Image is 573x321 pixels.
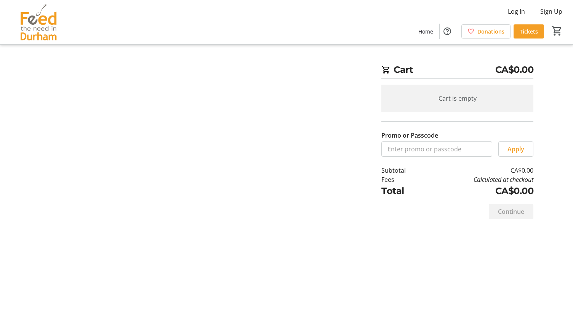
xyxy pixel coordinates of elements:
a: Donations [461,24,511,39]
span: Log In [508,7,525,16]
span: Sign Up [540,7,562,16]
span: CA$0.00 [495,63,534,77]
span: Tickets [520,27,538,35]
button: Log In [502,5,531,18]
span: Donations [477,27,504,35]
td: Subtotal [381,166,426,175]
button: Sign Up [534,5,568,18]
td: Fees [381,175,426,184]
td: CA$0.00 [426,184,533,198]
h2: Cart [381,63,533,79]
td: Total [381,184,426,198]
a: Home [412,24,439,39]
button: Cart [550,24,564,38]
img: Feed the Need in Durham's Logo [5,3,72,41]
td: CA$0.00 [426,166,533,175]
div: Cart is empty [381,85,533,112]
label: Promo or Passcode [381,131,438,140]
a: Tickets [514,24,544,39]
button: Help [440,24,455,39]
button: Apply [498,141,533,157]
input: Enter promo or passcode [381,141,492,157]
span: Home [418,27,433,35]
td: Calculated at checkout [426,175,533,184]
span: Apply [507,144,524,154]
